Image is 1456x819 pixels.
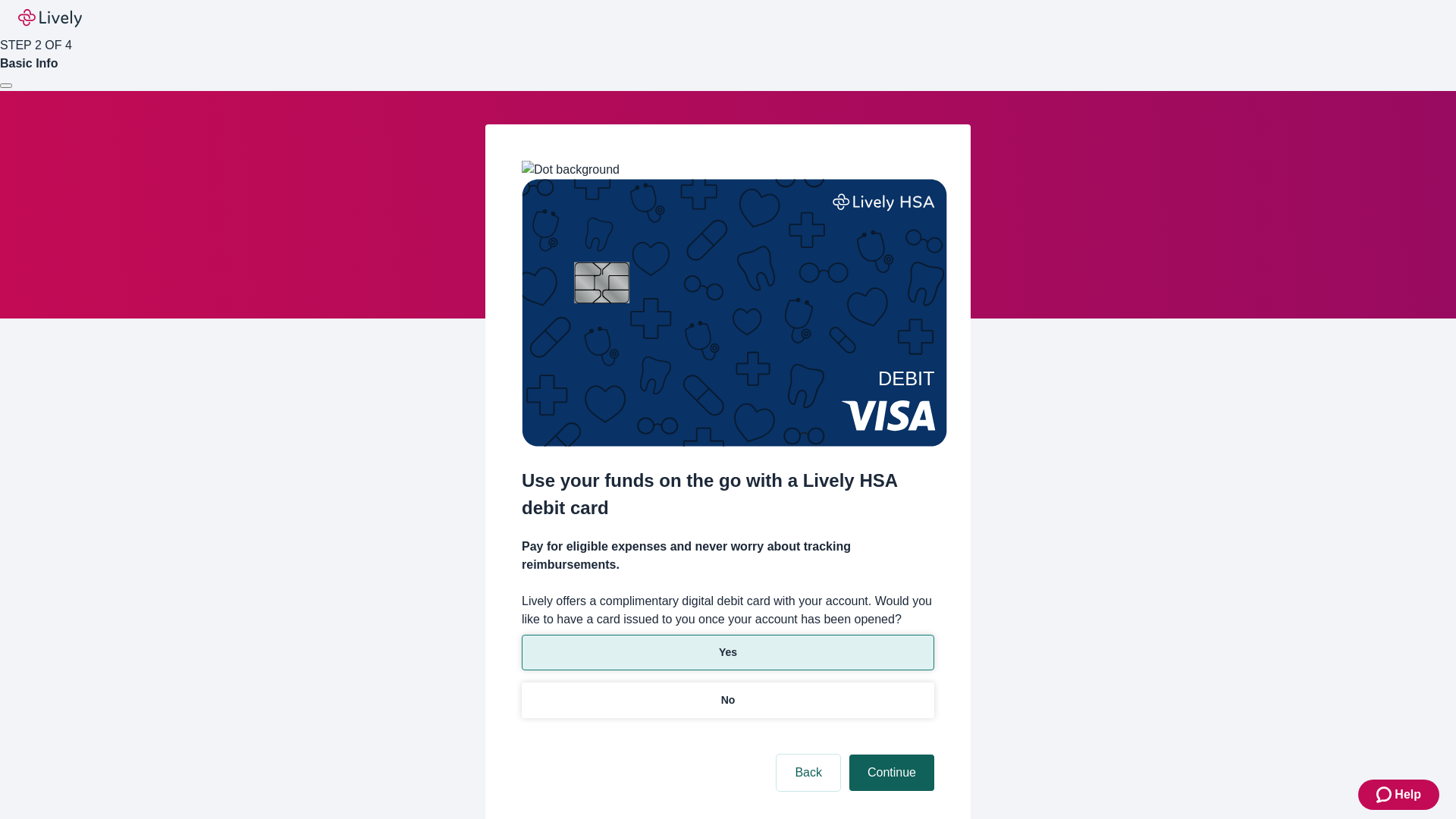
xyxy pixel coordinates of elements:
[18,9,82,27] img: Lively
[522,467,934,522] h2: Use your funds on the go with a Lively HSA debit card
[849,755,934,791] button: Continue
[522,538,934,574] h4: Pay for eligible expenses and never worry about tracking reimbursements.
[1376,786,1395,804] svg: Zendesk support icon
[522,161,620,179] img: Dot background
[522,682,934,718] button: No
[1358,780,1439,810] button: Zendesk support iconHelp
[522,635,934,670] button: Yes
[777,755,840,791] button: Back
[721,692,736,708] p: No
[719,645,737,661] p: Yes
[1395,786,1421,804] span: Help
[522,592,934,629] label: Lively offers a complimentary digital debit card with your account. Would you like to have a card...
[522,179,947,447] img: Debit card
